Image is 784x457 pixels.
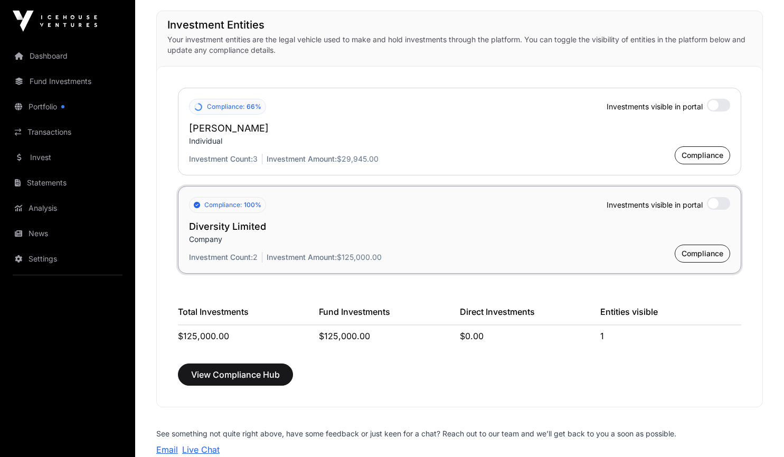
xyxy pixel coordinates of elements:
[8,171,127,194] a: Statements
[607,200,703,210] span: Investments visible in portal
[319,305,460,325] div: Fund Investments
[207,102,244,111] span: Compliance:
[8,222,127,245] a: News
[178,330,319,342] div: $125,000.00
[460,305,601,325] div: Direct Investments
[13,11,97,32] img: Icehouse Ventures Logo
[8,95,127,118] a: Portfolio
[178,363,293,386] button: View Compliance Hub
[8,44,127,68] a: Dashboard
[682,150,723,161] span: Compliance
[189,154,253,163] span: Investment Count:
[675,153,730,163] a: Compliance
[191,368,280,381] span: View Compliance Hub
[156,428,763,439] p: See something not quite right above, have some feedback or just keen for a chat? Reach out to our...
[267,253,337,262] span: Investment Amount:
[8,146,127,169] a: Invest
[8,70,127,93] a: Fund Investments
[682,248,723,259] span: Compliance
[182,444,220,455] a: Live Chat
[8,197,127,220] a: Analysis
[8,120,127,144] a: Transactions
[189,121,730,136] h2: [PERSON_NAME]
[247,102,261,111] span: 66%
[189,219,730,234] h2: Diversity Limited
[8,247,127,271] a: Settings
[189,253,253,262] span: Investment Count:
[267,154,337,163] span: Investment Amount:
[189,136,730,146] p: Individual
[189,234,730,245] p: Company
[244,201,261,209] span: 100%
[600,305,741,325] div: Entities visible
[189,252,262,263] p: 2
[167,17,752,32] h1: Investment Entities
[267,252,382,263] p: $125,000.00
[204,201,242,209] span: Compliance:
[319,330,460,342] div: $125,000.00
[178,374,293,385] a: View Compliance Hub
[600,330,741,342] div: 1
[707,197,730,210] label: Minimum 1 Entity Active
[675,245,730,263] button: Compliance
[167,34,752,55] p: Your investment entities are the legal vehicle used to make and hold investments through the plat...
[675,146,730,164] button: Compliance
[267,154,379,164] p: $29,945.00
[156,444,178,455] a: Email
[675,251,730,262] a: Compliance
[178,305,319,325] div: Total Investments
[460,330,601,342] div: $0.00
[189,154,262,164] p: 3
[607,101,703,112] span: Investments visible in portal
